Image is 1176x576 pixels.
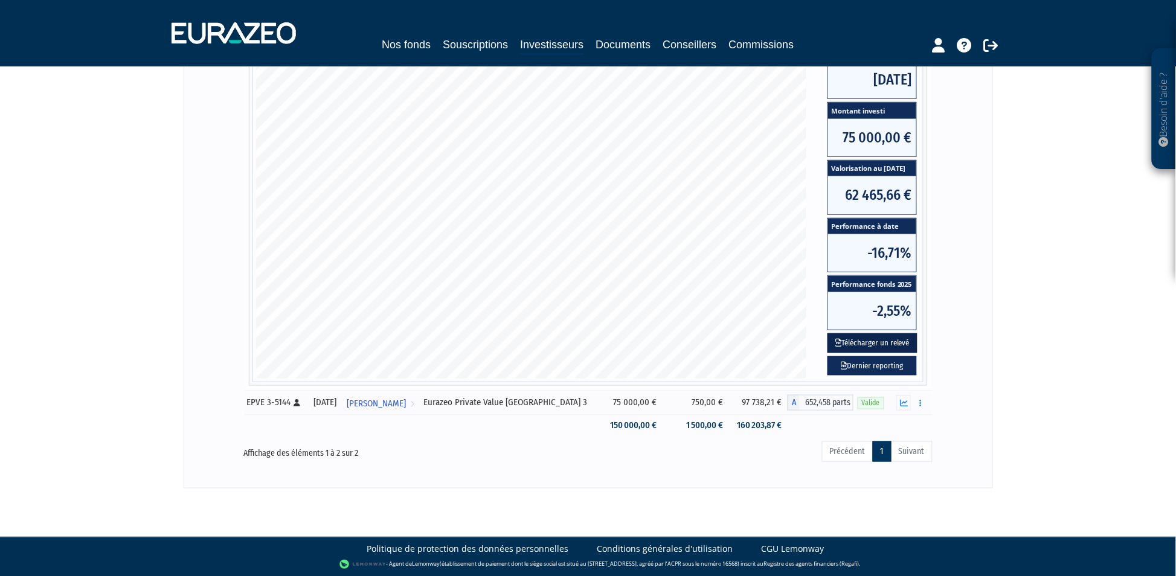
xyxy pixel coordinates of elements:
[294,399,301,406] i: [Français] Personne physique
[800,395,853,411] span: 652,458 parts
[828,219,916,235] span: Performance à date
[172,22,296,44] img: 1732889491-logotype_eurazeo_blanc_rvb.png
[411,392,415,415] i: Voir l'investisseur
[663,415,729,436] td: 1 500,00 €
[602,391,663,415] td: 75 000,00 €
[828,292,916,330] span: -2,55%
[342,391,420,415] a: [PERSON_NAME]
[827,333,917,353] button: Télécharger un relevé
[602,415,663,436] td: 150 000,00 €
[347,392,406,415] span: [PERSON_NAME]
[443,36,508,53] a: Souscriptions
[596,36,651,53] a: Documents
[828,234,916,272] span: -16,71%
[663,391,729,415] td: 750,00 €
[244,440,521,459] div: Affichage des éléments 1 à 2 sur 2
[247,396,304,409] div: EPVE 3-5144
[313,396,338,409] div: [DATE]
[520,36,583,55] a: Investisseurs
[597,543,733,555] a: Conditions générales d'utilisation
[730,415,788,436] td: 160 203,87 €
[828,61,916,98] span: [DATE]
[828,103,916,119] span: Montant investi
[828,161,916,177] span: Valorisation au [DATE]
[788,395,853,411] div: A - Eurazeo Private Value Europe 3
[828,176,916,214] span: 62 465,66 €
[367,543,569,555] a: Politique de protection des données personnelles
[339,558,386,571] img: logo-lemonway.png
[828,276,916,292] span: Performance fonds 2025
[730,391,788,415] td: 97 738,21 €
[762,543,824,555] a: CGU Lemonway
[788,395,800,411] span: A
[1157,55,1171,164] p: Besoin d'aide ?
[827,356,917,376] a: Dernier reporting
[12,558,1164,571] div: - Agent de (établissement de paiement dont le siège social est situé au [STREET_ADDRESS], agréé p...
[424,396,599,409] div: Eurazeo Private Value [GEOGRAPHIC_DATA] 3
[382,36,431,53] a: Nos fonds
[828,119,916,156] span: 75 000,00 €
[412,560,440,568] a: Lemonway
[858,397,884,409] span: Valide
[729,36,794,53] a: Commissions
[663,36,717,53] a: Conseillers
[873,441,892,462] a: 1
[764,560,860,568] a: Registre des agents financiers (Regafi)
